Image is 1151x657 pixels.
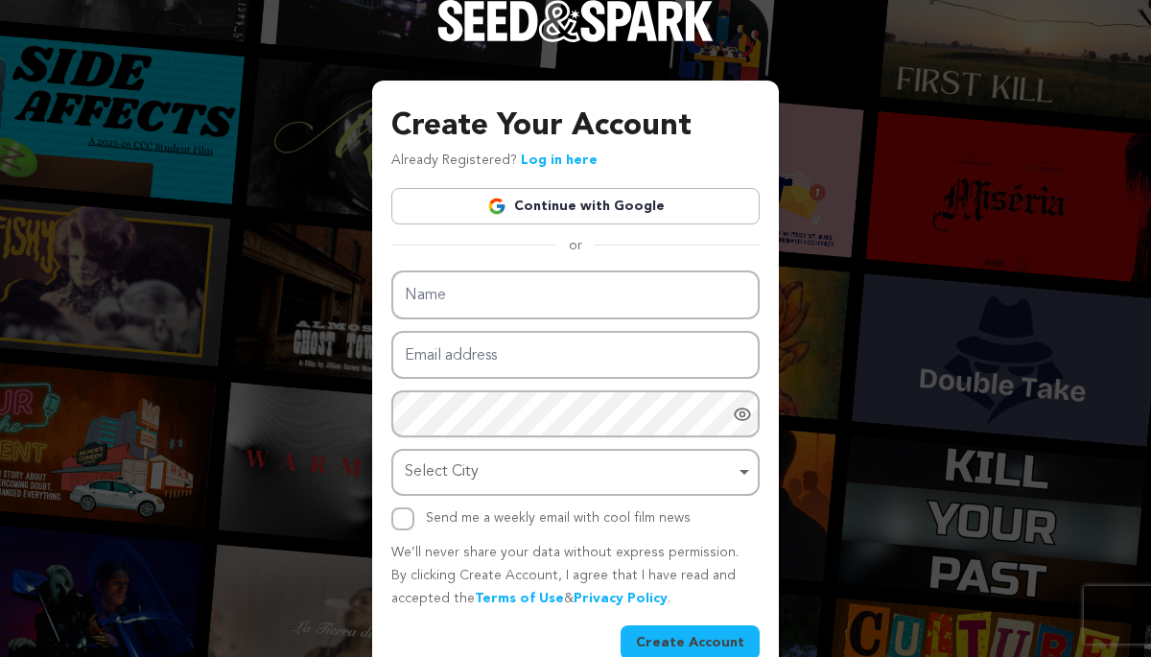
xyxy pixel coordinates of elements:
input: Email address [391,331,760,380]
p: We’ll never share your data without express permission. By clicking Create Account, I agree that ... [391,542,760,610]
div: Select City [405,458,735,486]
a: Continue with Google [391,188,760,224]
a: Privacy Policy [574,592,668,605]
span: or [557,236,594,255]
p: Already Registered? [391,150,598,173]
a: Terms of Use [475,592,564,605]
a: Show password as plain text. Warning: this will display your password on the screen. [733,405,752,424]
a: Log in here [521,153,598,167]
h3: Create Your Account [391,104,760,150]
img: Google logo [487,197,506,216]
input: Name [391,270,760,319]
label: Send me a weekly email with cool film news [426,511,691,525]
